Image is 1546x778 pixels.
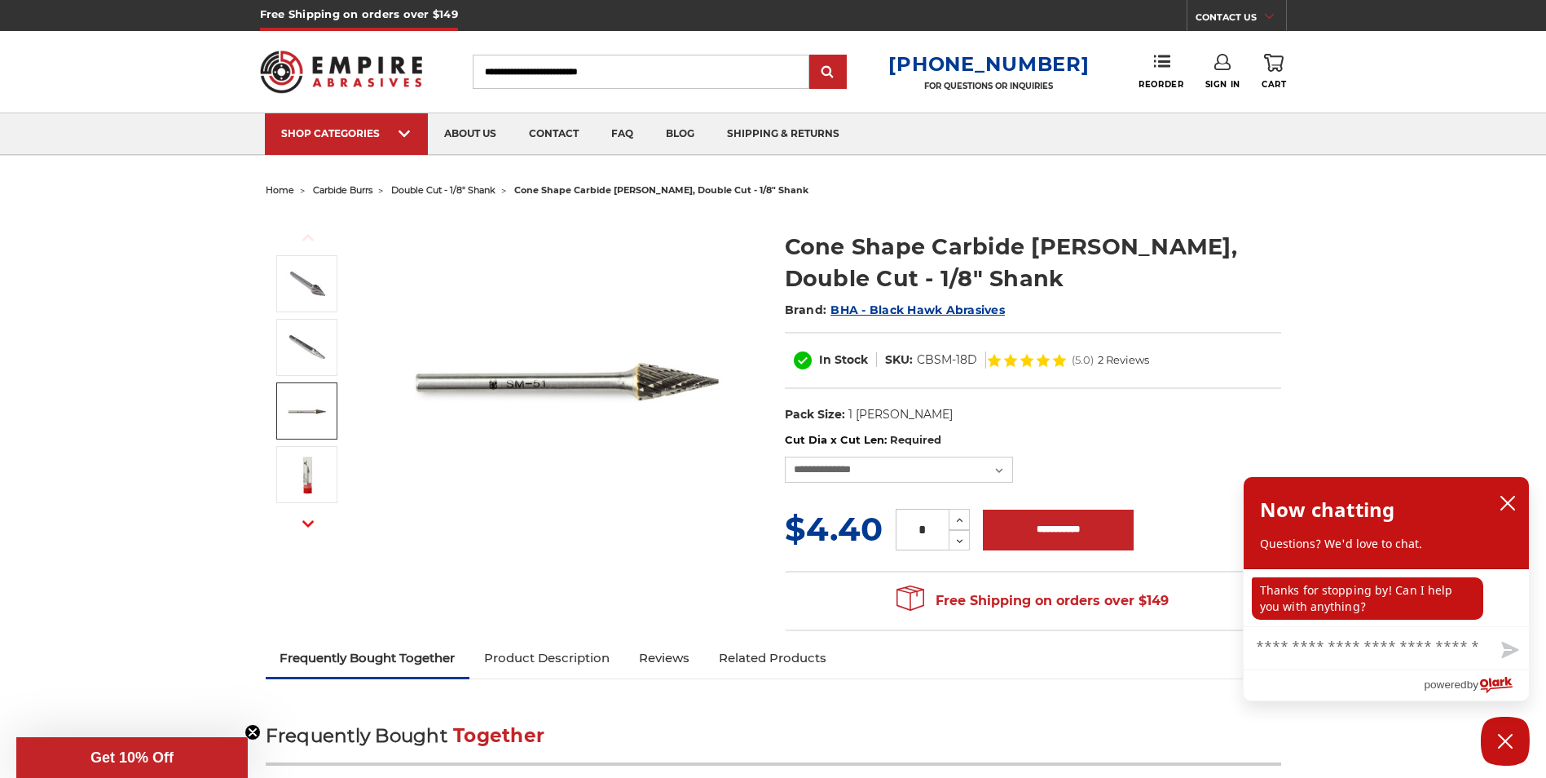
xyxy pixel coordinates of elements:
div: Get 10% OffClose teaser [16,737,248,778]
a: double cut - 1/8" shank [391,184,496,196]
a: Reviews [624,640,704,676]
button: Close Chatbox [1481,717,1530,766]
a: Related Products [704,640,841,676]
img: CBSM-51D pointed cone shape carbide burr 1/8" shank [287,263,328,304]
label: Cut Dia x Cut Len: [785,432,1281,449]
img: CBSM-51D pointed cone shape carbide burr 1/8" shank [405,214,731,540]
span: (5.0) [1072,355,1094,365]
a: blog [650,113,711,155]
a: Reorder [1139,54,1183,89]
button: Close teaser [244,724,261,740]
p: Questions? We'd love to chat. [1260,536,1513,552]
span: powered [1424,674,1466,695]
img: 1/8" pointed cone double cut carbide bur [287,454,328,495]
a: BHA - Black Hawk Abrasives [830,303,1005,317]
p: FOR QUESTIONS OR INQUIRIES [888,81,1089,91]
button: Send message [1488,632,1529,670]
span: Reorder [1139,79,1183,90]
a: carbide burrs [313,184,372,196]
img: Empire Abrasives [260,40,423,104]
span: Free Shipping on orders over $149 [896,585,1169,617]
span: cone shape carbide [PERSON_NAME], double cut - 1/8" shank [514,184,808,196]
p: Thanks for stopping by! Can I help you with anything? [1252,577,1483,620]
h1: Cone Shape Carbide [PERSON_NAME], Double Cut - 1/8" Shank [785,231,1281,294]
a: [PHONE_NUMBER] [888,52,1089,76]
small: Required [890,433,941,446]
span: In Stock [819,352,868,367]
a: faq [595,113,650,155]
span: by [1467,674,1478,695]
dd: 1 [PERSON_NAME] [848,406,953,423]
a: shipping & returns [711,113,856,155]
span: Together [453,724,544,747]
span: Frequently Bought [266,724,447,747]
a: contact [513,113,595,155]
div: SHOP CATEGORIES [281,127,412,139]
dd: CBSM-18D [917,351,977,369]
a: home [266,184,294,196]
button: close chatbox [1495,491,1521,515]
a: CONTACT US [1196,8,1286,31]
span: Get 10% Off [90,749,174,766]
img: pointed cone double cut carbide burr - 1/8 inch shank [287,391,328,431]
a: Frequently Bought Together [266,640,470,676]
a: about us [428,113,513,155]
a: Powered by Olark [1424,670,1529,701]
span: Sign In [1205,79,1240,90]
dt: Pack Size: [785,406,845,423]
span: Cart [1262,79,1286,90]
div: chat [1244,569,1529,626]
span: Brand: [785,303,827,317]
a: Product Description [469,640,624,676]
button: Previous [288,220,328,255]
h2: Now chatting [1260,493,1394,526]
span: 2 Reviews [1098,355,1149,365]
span: $4.40 [785,509,883,549]
button: Next [288,506,328,542]
img: CBSM-42D pointed cone shape carbide burr 1/8" shank [287,327,328,368]
a: Cart [1262,54,1286,90]
input: Submit [812,56,844,89]
dt: SKU: [885,351,913,369]
div: olark chatbox [1243,476,1530,701]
